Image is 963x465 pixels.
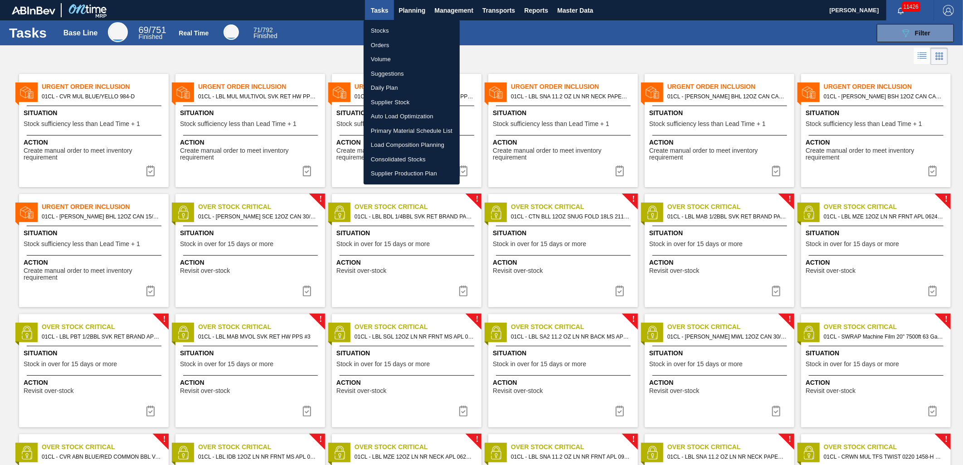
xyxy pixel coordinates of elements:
a: Daily Plan [364,81,460,95]
a: Volume [364,52,460,67]
a: Load Composition Planning [364,138,460,152]
a: Auto Load Optimization [364,109,460,124]
a: Primary Material Schedule List [364,124,460,138]
a: Stocks [364,24,460,38]
a: Orders [364,38,460,53]
a: Supplier Stock [364,95,460,110]
a: Consolidated Stocks [364,152,460,167]
a: Suggestions [364,67,460,81]
a: Supplier Production Plan [364,166,460,181]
